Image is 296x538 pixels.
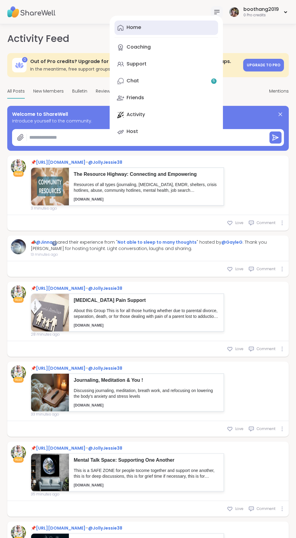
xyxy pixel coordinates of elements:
[88,285,122,291] a: @JollyJessie38
[11,159,26,174] img: JollyJessie38
[127,44,151,50] div: Coaching
[31,252,285,257] span: 13 minutes ago
[243,13,279,18] div: 0 Pro credits
[74,182,219,194] p: Resources of all types (journaling, [MEDICAL_DATA], EMDR, shelters, crisis hotlines, abuse, commu...
[114,21,218,35] a: Home
[96,88,113,94] span: Reviews
[74,171,219,178] p: The Resource Highway: Connecting and Empowering
[31,373,224,412] a: Journaling, Meditation & You !Discussing journaling, meditation, breath work, and refocusing on l...
[88,525,122,531] a: @JollyJessie38
[11,239,26,254] img: Jinna
[12,118,284,124] span: Introduce yourself to the community.
[243,59,284,71] a: Upgrade to Pro
[74,308,219,320] p: About this Group This is for all those hurting whether due to parental divorce, separation, death...
[74,323,219,328] p: [DOMAIN_NAME]
[31,412,224,417] span: 33 minutes ago
[7,31,69,46] h1: Activity Feed
[15,172,22,176] span: Host
[269,88,289,94] span: Mentions
[31,294,69,331] img: 3a16f2c6-d4dd-42c2-bec6-17b19ed98025
[22,57,27,62] div: 0
[7,88,25,94] span: All Posts
[243,6,279,13] div: boothang2019
[31,445,224,451] div: 📌 –
[88,159,122,165] a: @JollyJessie38
[221,239,243,245] a: @GayleG
[30,58,240,65] h3: Out of Pro credits? Upgrade for unlimited access to expert-led coaching groups.
[31,332,224,337] span: 28 minutes ago
[88,365,122,371] a: @JollyJessie38
[235,506,243,511] span: Love
[11,285,26,300] img: JollyJessie38
[36,239,53,245] a: @Jinna
[33,88,64,94] span: New Members
[114,57,218,71] a: Support
[229,7,239,17] img: boothang2019
[117,239,197,245] a: Not able to sleep to many thoughts
[257,346,275,352] span: Comment
[31,492,224,497] span: 35 minutes ago
[74,483,219,488] p: [DOMAIN_NAME]
[31,239,285,252] div: 📣 shared their experience from " " hosted by : Thank you [PERSON_NAME] for hosting tonight. Light...
[31,454,69,491] img: 60e24bc3-67a3-4ad5-a32a-e7368e92adc5
[114,74,218,88] a: Chat5
[235,266,243,272] span: Love
[30,66,240,72] h3: In the meantime, free support groups are always available.
[36,285,85,291] a: [URL][DOMAIN_NAME]
[127,78,139,84] div: Chat
[15,378,22,382] span: Host
[31,206,224,211] span: 3 minutes ago
[31,293,224,332] a: [MEDICAL_DATA] Pain SupportAbout this Group This is for all those hurting whether due to parental...
[257,266,275,272] span: Comment
[31,374,69,411] img: dd30924d-1b2d-4e1c-a337-72d28d0fef63
[235,346,243,352] span: Love
[235,426,243,432] span: Love
[127,24,141,31] div: Home
[74,468,219,479] p: This is a SAFE ZONE for people tocome together and support one another, this is for deep discussi...
[31,167,224,206] a: The Resource Highway: Connecting and EmpoweringResources of all types (journaling, [MEDICAL_DATA]...
[235,220,243,226] span: Love
[127,94,144,101] div: Friends
[15,298,22,302] span: Host
[247,62,280,68] span: Upgrade to Pro
[257,426,275,432] span: Comment
[15,457,22,462] span: Host
[31,159,224,166] div: 📌 –
[31,285,224,292] div: 📌 –
[36,525,85,531] a: [URL][DOMAIN_NAME]
[31,365,224,372] div: 📌 –
[74,197,219,202] p: [DOMAIN_NAME]
[31,525,224,531] div: 📌 –
[74,297,219,304] p: [MEDICAL_DATA] Pain Support
[72,88,87,94] span: Bulletin
[7,2,56,23] img: ShareWell Nav Logo
[74,388,219,400] p: Discussing journaling, meditation, breath work, and refocusing on lowering the body's anxiety and...
[36,365,85,371] a: [URL][DOMAIN_NAME]
[74,457,219,464] p: Mental Talk Space: Supporting One Another
[257,506,275,511] span: Comment
[31,453,224,492] a: Mental Talk Space: Supporting One AnotherThis is a SAFE ZONE for people tocome together and suppo...
[74,377,219,384] p: Journaling, Meditation & You !
[31,168,69,205] img: 98dbc8e4-55a4-4085-8052-2c6b73c313df
[213,78,215,84] span: 5
[257,220,275,226] span: Comment
[36,159,85,165] a: [URL][DOMAIN_NAME]
[36,445,85,451] a: [URL][DOMAIN_NAME]
[114,91,218,105] a: Friends
[74,403,219,408] p: [DOMAIN_NAME]
[52,241,57,246] iframe: Spotlight
[114,125,218,139] a: Host
[11,365,26,380] img: JollyJessie38
[88,445,122,451] a: @JollyJessie38
[127,128,138,135] div: Host
[114,40,218,55] a: Coaching
[11,445,26,460] img: JollyJessie38
[127,61,146,67] div: Support
[12,111,68,118] span: Welcome to ShareWell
